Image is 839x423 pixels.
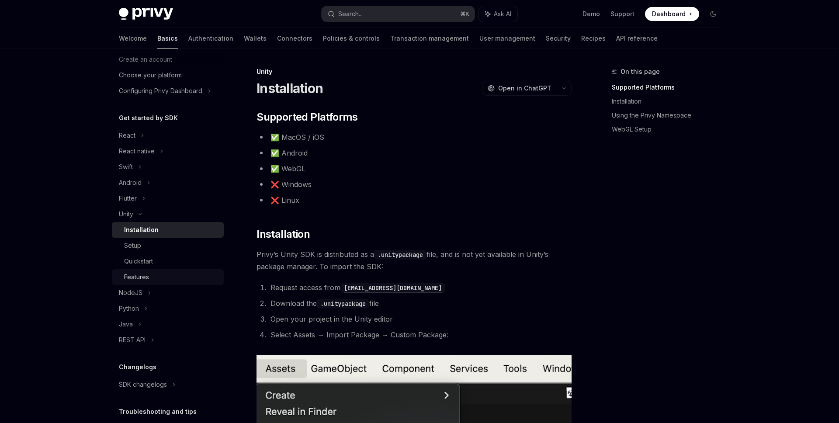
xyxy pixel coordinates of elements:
[119,406,197,417] h5: Troubleshooting and tips
[119,379,167,390] div: SDK changelogs
[268,329,572,341] li: Select Assets → Import Package → Custom Package:
[119,8,173,20] img: dark logo
[124,240,141,251] div: Setup
[119,28,147,49] a: Welcome
[610,10,634,18] a: Support
[124,256,153,267] div: Quickstart
[277,28,312,49] a: Connectors
[119,130,135,141] div: React
[119,319,133,329] div: Java
[257,110,358,124] span: Supported Platforms
[119,113,178,123] h5: Get started by SDK
[374,250,426,260] code: .unitypackage
[124,225,159,235] div: Installation
[257,194,572,206] li: ❌ Linux
[612,94,727,108] a: Installation
[616,28,658,49] a: API reference
[323,28,380,49] a: Policies & controls
[257,227,310,241] span: Installation
[257,248,572,273] span: Privy’s Unity SDK is distributed as a file, and is not yet available in Unity’s package manager. ...
[612,122,727,136] a: WebGL Setup
[494,10,511,18] span: Ask AI
[546,28,571,49] a: Security
[119,146,155,156] div: React native
[582,10,600,18] a: Demo
[340,283,445,292] a: [EMAIL_ADDRESS][DOMAIN_NAME]
[119,209,133,219] div: Unity
[612,108,727,122] a: Using the Privy Namespace
[322,6,475,22] button: Search...⌘K
[612,80,727,94] a: Supported Platforms
[317,299,369,309] code: .unitypackage
[119,86,202,96] div: Configuring Privy Dashboard
[652,10,686,18] span: Dashboard
[257,178,572,191] li: ❌ Windows
[706,7,720,21] button: Toggle dark mode
[119,193,137,204] div: Flutter
[268,281,572,294] li: Request access from
[112,269,224,285] a: Features
[257,67,572,76] div: Unity
[119,177,142,188] div: Android
[119,288,142,298] div: NodeJS
[621,66,660,77] span: On this page
[498,84,551,93] span: Open in ChatGPT
[479,6,517,22] button: Ask AI
[268,313,572,325] li: Open your project in the Unity editor
[119,303,139,314] div: Python
[188,28,233,49] a: Authentication
[257,147,572,159] li: ✅ Android
[244,28,267,49] a: Wallets
[479,28,535,49] a: User management
[119,362,156,372] h5: Changelogs
[257,80,323,96] h1: Installation
[645,7,699,21] a: Dashboard
[340,283,445,293] code: [EMAIL_ADDRESS][DOMAIN_NAME]
[119,162,133,172] div: Swift
[338,9,363,19] div: Search...
[119,335,146,345] div: REST API
[581,28,606,49] a: Recipes
[257,163,572,175] li: ✅ WebGL
[460,10,469,17] span: ⌘ K
[124,272,149,282] div: Features
[112,67,224,83] a: Choose your platform
[257,131,572,143] li: ✅ MacOS / iOS
[390,28,469,49] a: Transaction management
[112,222,224,238] a: Installation
[482,81,557,96] button: Open in ChatGPT
[119,70,182,80] div: Choose your platform
[112,238,224,253] a: Setup
[268,297,572,309] li: Download the file
[112,253,224,269] a: Quickstart
[157,28,178,49] a: Basics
